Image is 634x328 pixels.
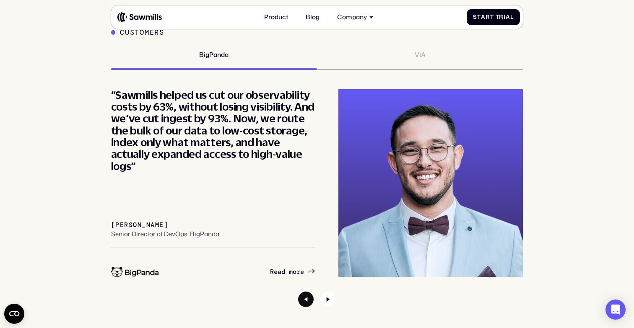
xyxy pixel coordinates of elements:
[289,268,293,276] span: m
[274,268,278,276] span: e
[260,9,294,26] a: Product
[490,14,494,21] span: t
[499,14,504,21] span: r
[333,9,378,26] div: Company
[293,268,296,276] span: o
[278,268,281,276] span: a
[298,292,314,307] div: Previous slide
[111,89,523,277] div: 1 / 2
[296,268,300,276] span: r
[486,14,490,21] span: r
[337,13,367,21] div: Company
[504,14,506,21] span: i
[111,221,169,229] div: [PERSON_NAME]
[270,268,274,276] span: R
[473,14,477,21] span: S
[510,14,514,21] span: l
[199,51,229,59] div: BigPanda
[320,292,336,307] div: Next slide
[477,14,481,21] span: t
[415,51,426,59] div: VIA
[270,268,315,276] a: Readmore
[467,9,520,26] a: StartTrial
[496,14,499,21] span: T
[4,304,24,324] button: Open CMP widget
[506,14,510,21] span: a
[300,268,304,276] span: e
[481,14,486,21] span: a
[120,28,164,36] div: Customers
[605,300,626,320] div: Open Intercom Messenger
[301,9,325,26] a: Blog
[281,268,285,276] span: d
[111,230,219,238] div: Senior Director of DevOps, BigPanda
[111,89,315,172] div: “Sawmills helped us cut our observability costs by 63%, without losing visibility. And we’ve cut ...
